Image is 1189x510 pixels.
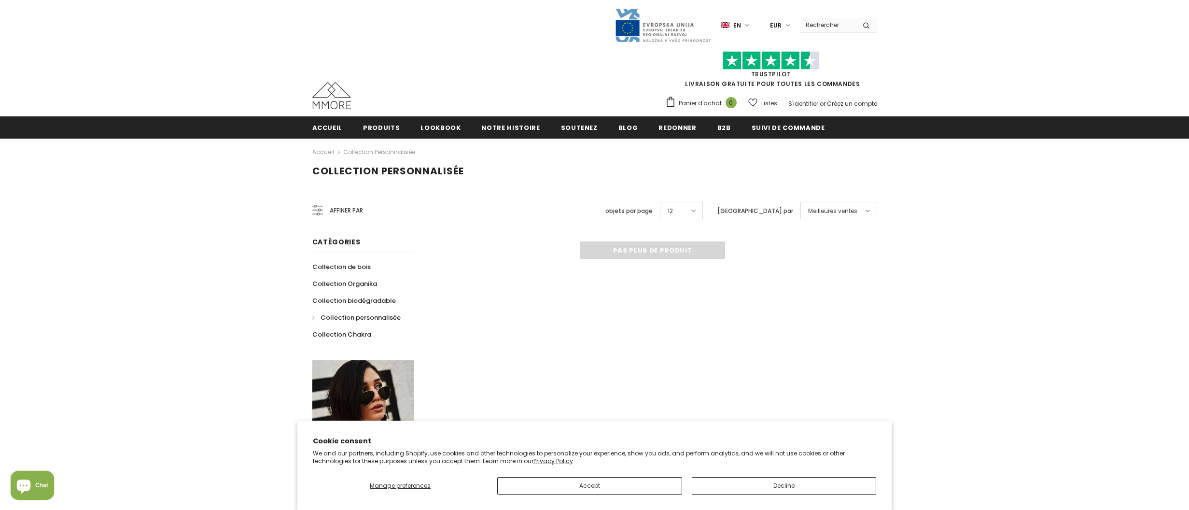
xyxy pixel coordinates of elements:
[312,330,371,339] span: Collection Chakra
[363,116,400,138] a: Produits
[808,206,857,216] span: Meilleures ventes
[321,313,401,322] span: Collection personnalisée
[343,148,415,156] a: Collection personnalisée
[370,482,431,490] span: Manage preferences
[312,262,371,271] span: Collection de bois
[748,95,777,112] a: Listes
[312,292,396,309] a: Collection biodégradable
[533,457,573,465] a: Privacy Policy
[497,477,682,495] button: Accept
[330,205,363,216] span: Affiner par
[312,164,464,178] span: Collection personnalisée
[618,116,638,138] a: Blog
[721,21,729,29] img: i-lang-1.png
[665,96,741,111] a: Panier d'achat 0
[481,123,540,132] span: Notre histoire
[312,82,351,109] img: Cas MMORE
[717,116,731,138] a: B2B
[770,21,782,30] span: EUR
[312,116,343,138] a: Accueil
[8,471,57,502] inbox-online-store-chat: Shopify online store chat
[363,123,400,132] span: Produits
[615,8,711,43] img: Javni Razpis
[618,123,638,132] span: Blog
[312,296,396,305] span: Collection biodégradable
[800,18,855,32] input: Search Site
[752,116,825,138] a: Suivi de commande
[420,116,461,138] a: Lookbook
[313,477,488,495] button: Manage preferences
[615,21,711,29] a: Javni Razpis
[312,279,377,288] span: Collection Organika
[481,116,540,138] a: Notre histoire
[726,97,737,108] span: 0
[312,146,334,158] a: Accueil
[605,206,653,216] label: objets par page
[561,116,598,138] a: soutenez
[561,123,598,132] span: soutenez
[827,99,877,108] a: Créez un compte
[733,21,741,30] span: en
[658,116,696,138] a: Redonner
[723,51,819,70] img: Faites confiance aux étoiles pilotes
[313,436,877,446] h2: Cookie consent
[312,326,371,343] a: Collection Chakra
[312,258,371,275] a: Collection de bois
[717,123,731,132] span: B2B
[751,70,791,78] a: TrustPilot
[820,99,825,108] span: or
[312,275,377,292] a: Collection Organika
[788,99,818,108] a: S'identifier
[312,123,343,132] span: Accueil
[665,56,877,88] span: LIVRAISON GRATUITE POUR TOUTES LES COMMANDES
[668,206,673,216] span: 12
[312,309,401,326] a: Collection personnalisée
[679,99,722,108] span: Panier d'achat
[312,237,361,247] span: Catégories
[313,450,877,465] p: We and our partners, including Shopify, use cookies and other technologies to personalize your ex...
[658,123,696,132] span: Redonner
[752,123,825,132] span: Suivi de commande
[761,99,777,108] span: Listes
[692,477,876,495] button: Decline
[717,206,793,216] label: [GEOGRAPHIC_DATA] par
[420,123,461,132] span: Lookbook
